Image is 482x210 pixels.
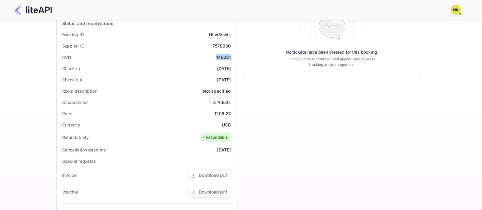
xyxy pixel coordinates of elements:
div: Currency [62,122,80,128]
div: Check out [62,77,82,83]
div: -HLw3swis [207,31,231,38]
div: Status and reservations [62,20,113,27]
div: Check-in [62,65,80,72]
div: 3 Adults [213,99,231,105]
div: USD [222,122,231,128]
div: Refundability [62,134,89,141]
div: 7578930 [212,43,231,49]
div: Voucher [62,189,78,195]
div: Download pdf [199,189,227,195]
div: 146021 [216,54,231,60]
div: [DATE] [217,65,231,72]
div: Download pdf [199,172,227,178]
div: Refundable [201,134,228,141]
div: Cancellation deadline [62,147,106,153]
img: LiteAPI Logo [13,5,52,15]
div: Occupancies [62,99,89,105]
div: Not specified [203,88,231,94]
p: No tickets have been created for this booking. [286,49,378,55]
div: [DATE] [217,77,231,83]
img: N/A N/A [451,5,461,15]
div: 1206.27 [214,110,231,117]
div: Price [62,110,73,117]
div: [DATE] [217,147,231,153]
p: Once a ticket is created, it will appear here for easy tracking and management. [284,56,380,67]
div: HCN [62,54,72,60]
div: Invoice [62,172,77,178]
div: Special requests [62,158,96,164]
div: Room description [62,88,97,94]
div: Booking ID [62,31,84,38]
div: Supplier ID [62,43,84,49]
